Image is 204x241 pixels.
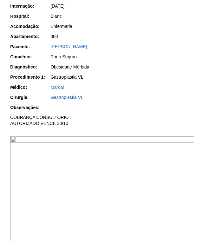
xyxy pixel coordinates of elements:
div: Enfermaria [50,23,194,29]
a: Gastroplastia VL [50,95,83,100]
a: Marcal [50,85,64,90]
div: Convênio: [10,54,50,60]
p: COBRANÇA CONSULTÓRIO AUTORIZADO VENCE 30/10 [10,114,194,127]
div: Hospital: [10,13,50,19]
div: Obesidade Mórbida [50,64,194,70]
div: Gastroplastia VL [50,74,194,80]
div: Apartamento: [10,33,50,40]
div: Médico: [10,84,50,90]
span: [DATE] [50,3,64,9]
a: [PERSON_NAME] [50,44,87,49]
div: Paciente: [10,43,50,50]
div: Internação: [10,3,50,9]
div: Cirurgia: [10,94,50,101]
div: 000 [50,33,194,40]
div: Procedimento 1: [10,74,50,80]
div: Observações: [10,104,50,111]
div: Acomodação: [10,23,50,29]
div: Diagnóstico: [10,64,50,70]
div: Blanc [50,13,194,19]
div: Porto Seguro [50,54,194,60]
